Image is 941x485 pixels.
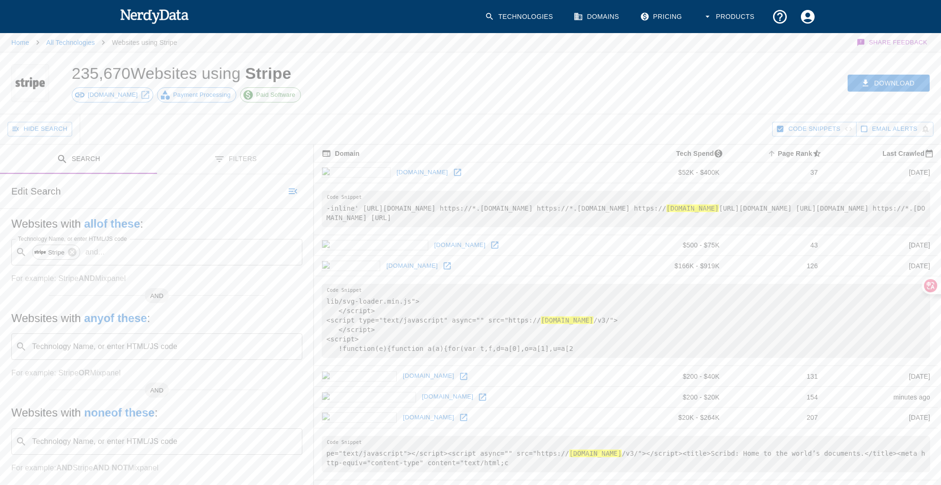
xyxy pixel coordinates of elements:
[825,407,938,428] td: [DATE]
[479,3,560,31] a: Technologies
[11,184,61,199] h6: Edit Search
[825,235,938,255] td: [DATE]
[72,64,291,82] h1: 235,670 Websites using
[11,39,29,46] a: Home
[11,405,302,420] h5: Websites with :
[856,122,933,136] button: Get email alerts with newly found website results. Click to enable.
[666,204,719,212] hl: [DOMAIN_NAME]
[457,369,471,383] a: Open npmjs.com in new window
[322,148,359,159] span: The registered domain name (i.e. "nerdydata.com").
[78,274,95,282] b: AND
[727,235,825,255] td: 43
[623,387,727,408] td: $200 - $20K
[8,122,72,136] button: Hide Search
[83,90,143,100] span: [DOMAIN_NAME]
[697,3,762,31] button: Products
[772,122,856,136] button: Hide Code Snippets
[794,3,822,31] button: Account Settings
[93,464,128,472] b: AND NOT
[488,238,502,252] a: Open fontawesome.com in new window
[82,247,108,258] p: and ...
[322,284,930,358] pre: lib/svg-loader.min.js"> </script> <script type="text/javascript" async="" src="https:// /v3/"> </...
[634,3,690,31] a: Pricing
[145,291,169,301] span: AND
[400,369,457,383] a: [DOMAIN_NAME]
[825,387,938,408] td: minutes ago
[727,407,825,428] td: 207
[168,90,236,100] span: Payment Processing
[322,412,397,423] img: scribd.com icon
[120,7,189,26] img: NerdyData.com
[848,75,930,92] button: Download
[870,148,938,159] span: Most recent date this website was successfully crawled
[11,33,177,52] nav: breadcrumb
[766,148,825,159] span: A page popularity ranking based on a domain's backlinks. Smaller numbers signal more popular doma...
[72,87,153,102] a: [DOMAIN_NAME]
[84,312,147,324] b: any of these
[825,255,938,276] td: [DATE]
[727,387,825,408] td: 154
[727,366,825,387] td: 131
[56,464,73,472] b: AND
[145,386,169,395] span: AND
[43,247,70,258] span: Stripe
[440,259,454,273] a: Open npr.org in new window
[457,410,471,425] a: Open scribd.com in new window
[450,165,465,179] a: Open flickr.com in new window
[855,33,930,52] button: Share Feedback
[322,261,380,271] img: npr.org icon
[251,90,300,100] span: Paid Software
[541,316,594,324] hl: [DOMAIN_NAME]
[894,418,930,454] iframe: Drift Widget Chat Controller
[11,311,302,326] h5: Websites with :
[112,38,177,47] p: Websites using Stripe
[394,165,450,180] a: [DOMAIN_NAME]
[825,162,938,183] td: [DATE]
[384,259,440,273] a: [DOMAIN_NAME]
[623,366,727,387] td: $200 - $40K
[11,367,302,379] p: For example: Stripe Mixpanel
[78,369,90,377] b: OR
[18,235,127,243] label: Technology Name, or enter HTML/JS code
[157,87,236,102] a: Payment Processing
[46,39,95,46] a: All Technologies
[322,240,428,250] img: fontawesome.com icon
[11,462,302,474] p: For example: Stripe Mixpanel
[400,410,457,425] a: [DOMAIN_NAME]
[569,450,622,457] hl: [DOMAIN_NAME]
[788,124,840,135] span: Hide Code Snippets
[322,371,397,382] img: npmjs.com icon
[727,255,825,276] td: 126
[623,162,727,183] td: $52K - $400K
[623,255,727,276] td: $166K - $919K
[568,3,626,31] a: Domains
[420,390,476,404] a: [DOMAIN_NAME]
[872,124,917,135] span: Get email alerts with newly found website results. Click to enable.
[727,162,825,183] td: 37
[322,167,391,178] img: flickr.com icon
[84,406,154,419] b: none of these
[157,145,314,174] button: Filters
[322,191,930,227] pre: -inline' [URL][DOMAIN_NAME] https://*.[DOMAIN_NAME] https://*.[DOMAIN_NAME] https:// [URL][DOMAIN...
[245,64,291,82] span: Stripe
[766,3,794,31] button: Support and Documentation
[475,390,490,404] a: Open bandcamp.com in new window
[11,273,302,284] p: For example: Stripe Mixpanel
[322,436,930,472] pre: pe="text/javascript"></script><script async="" src="https:// /v3/"></script><title>Scribd: Home t...
[322,392,416,402] img: bandcamp.com icon
[623,407,727,428] td: $20K - $264K
[11,216,302,231] h5: Websites with :
[432,238,488,253] a: [DOMAIN_NAME]
[623,235,727,255] td: $500 - $75K
[84,217,140,230] b: all of these
[664,148,727,159] span: The estimated minimum and maximum annual tech spend each webpage has, based on the free, freemium...
[32,245,80,260] div: Stripe
[825,366,938,387] td: [DATE]
[16,64,45,102] img: Stripe logo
